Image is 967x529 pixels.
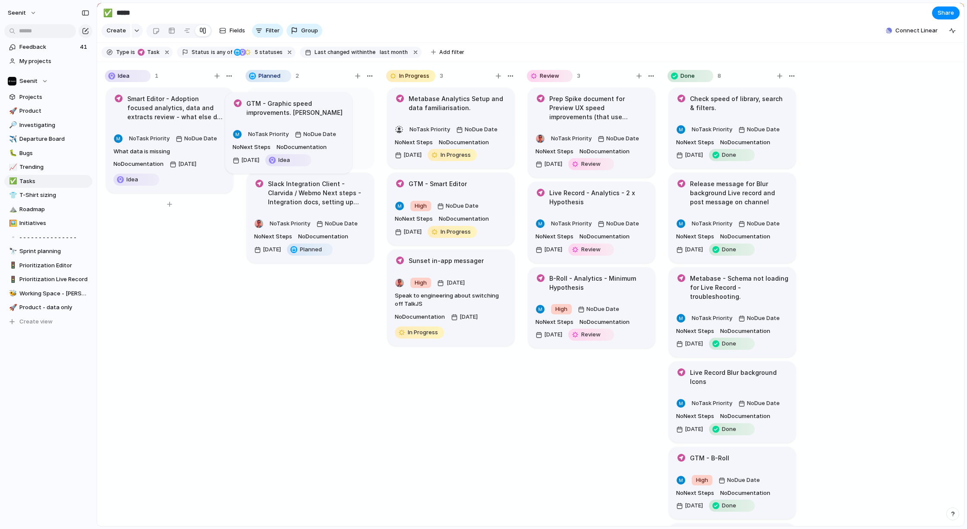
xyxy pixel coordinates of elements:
span: No Due Date [446,202,479,210]
span: Projects [19,93,89,101]
div: 🔭 [9,247,15,257]
button: In Progress [393,326,446,339]
span: No Task Priority [692,314,732,321]
button: NoDue Date [173,132,219,146]
button: Create [101,24,130,38]
span: [DATE] [241,156,259,165]
a: 📈Trending [4,161,92,174]
button: Review [566,243,616,257]
button: Add filter [426,46,469,58]
span: Share [938,9,954,17]
span: Roadmap [19,205,89,214]
button: Done [707,243,757,257]
div: GTM - Smart EditorHighNoDue DateNoNext StepsNoDocumentation[DATE]In Progress [387,173,514,245]
span: Done [722,339,736,348]
span: - - - - - - - - - - - - - - - [19,233,89,242]
span: 1 [155,72,158,80]
button: Review [566,157,616,171]
div: B-Roll - Analytics - Minimum HypothesisHighNoDue DateNoNext StepsNoDocumentation[DATE]Review [528,267,655,348]
span: Create view [19,317,53,326]
span: Type [116,48,129,56]
span: No Documentation [580,232,630,241]
span: [DATE] [263,245,281,254]
button: [DATE] [167,157,198,171]
span: No Next Steps [254,232,292,241]
span: No Documentation [580,147,630,156]
span: 5 [252,49,259,55]
span: [DATE] [178,160,196,168]
button: [DATE] [393,148,424,162]
span: Investigating [19,121,89,130]
h1: Live Record Blur background Icons [690,368,788,386]
a: 🚦Prioritization Editor [4,259,92,272]
span: Idea [118,72,129,80]
h1: GTM - Smart Editor [409,179,467,189]
a: 🚦Prioritization Live Record [4,273,92,286]
button: [DATE] [435,276,469,290]
button: [DATE] [674,422,705,436]
div: 🔎Investigating [4,119,92,132]
button: 🔭 [8,247,16,256]
button: Seenit [4,6,41,20]
button: Planned [285,243,335,257]
span: In Progress [441,151,471,159]
span: No Documentation [720,327,770,336]
span: Create [107,26,126,35]
span: [DATE] [403,228,422,236]
div: Release message for Blur background Live record and post message on channelNoTask PriorityNoDue D... [669,173,796,263]
span: No Next Steps [395,138,433,147]
span: Done [680,72,695,80]
span: Tasks [19,177,89,186]
span: No Documentation [439,138,489,147]
button: 5 statuses [233,48,284,57]
span: Sprint planning [19,247,89,256]
span: statuses [252,48,283,56]
button: ▫️ [8,233,16,242]
span: What data is missing [113,147,170,156]
span: No Due Date [747,314,780,323]
span: Departure Board [19,135,89,143]
button: 🐝 [8,289,16,298]
span: High [415,279,427,287]
span: 3 [577,72,580,80]
div: ✅ [9,176,15,186]
div: 🖼️ [9,219,15,228]
span: No Documentation [720,489,770,497]
span: No Documentation [439,215,489,223]
button: [DATE] [533,243,564,257]
span: Group [301,26,318,35]
span: No Task Priority [692,220,732,227]
div: 🚀Product [4,105,92,117]
button: 🚀 [8,303,16,312]
button: Done [707,148,757,162]
button: Group [287,24,322,38]
a: ▫️- - - - - - - - - - - - - - - [4,231,92,244]
span: Status [192,48,209,56]
button: ✅ [101,6,115,20]
span: Planned [258,72,280,80]
div: Live Record - Analytics - 2 x HypothesisNoTask PriorityNoDue DateNoNext StepsNoDocumentation[DATE... [528,182,655,263]
button: In Progress [425,225,479,239]
button: NoDue Date [314,217,360,231]
span: In Progress [441,228,471,236]
span: No Documentation [298,232,348,241]
span: [DATE] [444,278,467,288]
a: 🐛Bugs [4,147,92,160]
button: NoTask Priority [407,123,452,136]
span: Last changed [315,48,350,56]
span: No Documentation [113,160,164,168]
a: 👕T-Shirt sizing [4,189,92,202]
button: Connect Linear [882,24,941,37]
button: [DATE] [230,153,261,167]
div: 🔎 [9,120,15,130]
div: ✈️ [9,134,15,144]
button: NoTask Priority [690,123,734,136]
button: 🚦 [8,261,16,270]
span: No Next Steps [676,232,714,241]
button: [DATE] [674,499,705,513]
span: No Due Date [747,399,780,408]
div: ⛰️ [9,204,15,214]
